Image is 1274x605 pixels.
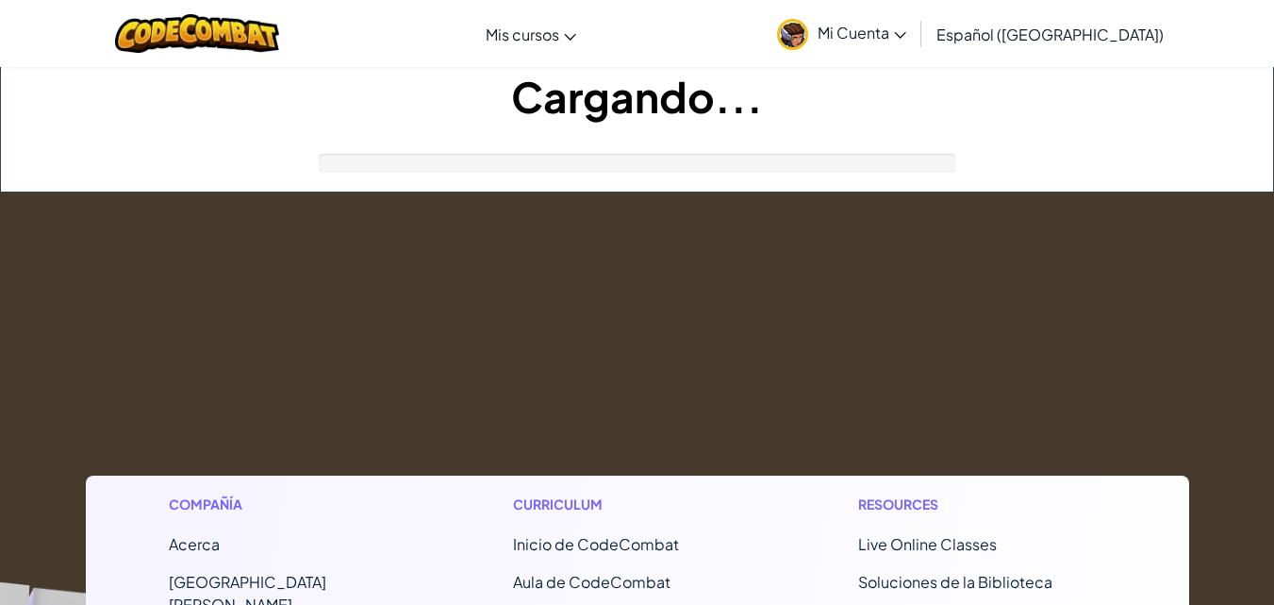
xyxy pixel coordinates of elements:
h1: Resources [858,495,1106,514]
a: Español ([GEOGRAPHIC_DATA]) [927,8,1173,59]
span: Inicio de CodeCombat [513,534,679,554]
img: avatar [777,19,808,50]
h1: Curriculum [513,495,761,514]
span: Español ([GEOGRAPHIC_DATA]) [936,25,1164,44]
a: Soluciones de la Biblioteca [858,572,1052,592]
h1: Compañía [169,495,417,514]
a: Acerca [169,534,220,554]
a: Mis cursos [476,8,586,59]
img: CodeCombat logo [115,14,280,53]
a: Live Online Classes [858,534,997,554]
span: Mis cursos [486,25,559,44]
a: Mi Cuenta [768,4,916,63]
a: Aula de CodeCombat [513,572,670,592]
h1: Cargando... [1,67,1273,126]
span: Mi Cuenta [818,23,906,42]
